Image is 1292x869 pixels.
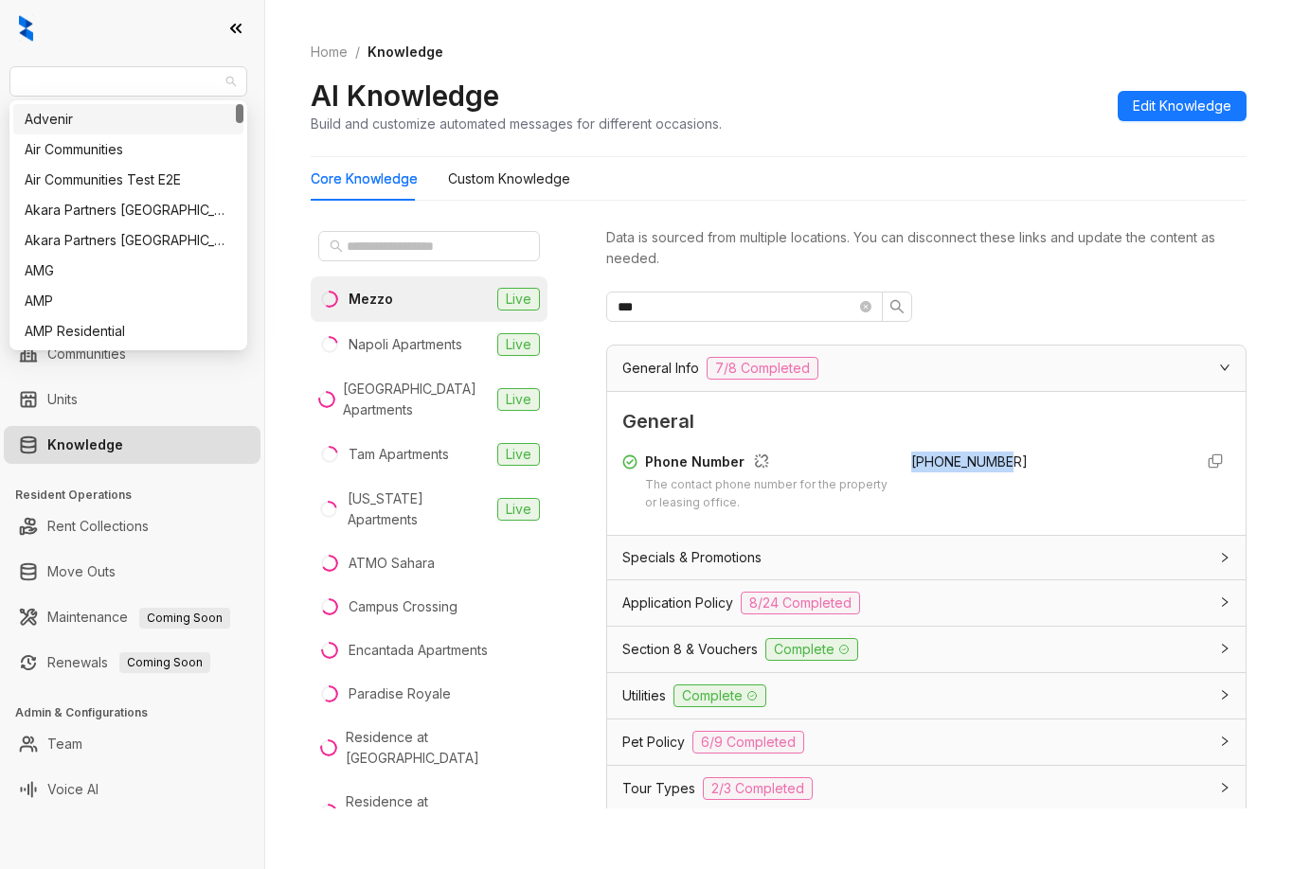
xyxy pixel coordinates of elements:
[622,407,1230,436] span: General
[4,127,260,165] li: Leads
[497,443,540,466] span: Live
[25,260,232,281] div: AMG
[889,299,905,314] span: search
[622,547,762,568] span: Specials & Promotions
[47,553,116,591] a: Move Outs
[1219,689,1230,701] span: collapsed
[4,725,260,763] li: Team
[1219,596,1230,608] span: collapsed
[330,239,343,253] span: search
[1219,643,1230,654] span: collapsed
[13,134,243,165] div: Air Communities
[25,200,232,221] div: Akara Partners [GEOGRAPHIC_DATA]
[911,453,1028,470] span: [PHONE_NUMBER]
[311,168,418,189] div: Core Knowledge
[349,289,393,310] div: Mezzo
[343,379,490,420] div: [GEOGRAPHIC_DATA] Apartments
[349,444,449,465] div: Tam Apartments
[4,644,260,682] li: Renewals
[703,777,813,800] span: 2/3 Completed
[349,596,458,617] div: Campus Crossing
[4,771,260,808] li: Voice AI
[4,553,260,591] li: Move Outs
[1219,736,1230,747] span: collapsed
[645,476,888,512] div: The contact phone number for the property or leasing office.
[349,640,488,661] div: Encantada Apartments
[25,139,232,160] div: Air Communities
[622,358,699,379] span: General Info
[47,507,149,545] a: Rent Collections
[607,673,1246,718] div: UtilitiesComplete
[1219,552,1230,563] span: collapsed
[346,791,540,833] div: Residence at [GEOGRAPHIC_DATA]
[349,553,435,574] div: ATMO Sahara
[497,498,540,521] span: Live
[25,169,232,190] div: Air Communities Test E2E
[4,507,260,545] li: Rent Collections
[47,725,82,763] a: Team
[607,536,1246,579] div: Specials & Promotions
[13,316,243,346] div: AMP Residential
[607,627,1246,672] div: Section 8 & VouchersComplete
[4,254,260,292] li: Collections
[119,652,210,673] span: Coming Soon
[607,580,1246,626] div: Application Policy8/24 Completed
[311,78,499,114] h2: AI Knowledge
[47,771,99,808] a: Voice AI
[622,593,733,613] span: Application Policy
[1118,91,1247,121] button: Edit Knowledge
[4,598,260,636] li: Maintenance
[13,195,243,225] div: Akara Partners Nashville
[1133,96,1231,116] span: Edit Knowledge
[1219,782,1230,793] span: collapsed
[607,766,1246,811] div: Tour Types2/3 Completed
[707,357,818,380] span: 7/8 Completed
[15,704,264,721] h3: Admin & Configurations
[348,488,490,530] div: [US_STATE] Apartments
[25,109,232,130] div: Advenir
[765,638,858,661] span: Complete
[860,301,871,312] span: close-circle
[497,333,540,356] span: Live
[311,114,722,133] div: Build and customize automated messages for different occasions.
[25,291,232,311] div: AMP
[622,685,666,706] span: Utilities
[497,388,540,411] span: Live
[4,208,260,246] li: Leasing
[25,230,232,251] div: Akara Partners [GEOGRAPHIC_DATA]
[645,452,888,476] div: Phone Number
[448,168,570,189] div: Custom Knowledge
[4,426,260,464] li: Knowledge
[622,732,685,753] span: Pet Policy
[47,335,126,373] a: Communities
[349,683,451,704] div: Paradise Royale
[4,381,260,418] li: Units
[13,165,243,195] div: Air Communities Test E2E
[13,286,243,316] div: AMP
[607,346,1246,391] div: General Info7/8 Completed
[13,104,243,134] div: Advenir
[368,44,443,60] span: Knowledge
[47,644,210,682] a: RenewalsComing Soon
[1219,362,1230,373] span: expanded
[139,608,230,629] span: Coming Soon
[355,42,360,62] li: /
[741,592,860,614] span: 8/24 Completed
[13,225,243,256] div: Akara Partners Phoenix
[622,778,695,799] span: Tour Types
[15,487,264,504] h3: Resident Operations
[19,15,33,42] img: logo
[349,334,462,355] div: Napoli Apartments
[692,731,804,754] span: 6/9 Completed
[307,42,351,62] a: Home
[21,67,236,96] span: AMG
[497,288,540,310] span: Live
[622,639,758,660] span: Section 8 & Vouchers
[673,684,766,707] span: Complete
[25,321,232,342] div: AMP Residential
[607,719,1246,765] div: Pet Policy6/9 Completed
[346,727,540,769] div: Residence at [GEOGRAPHIC_DATA]
[47,381,78,418] a: Units
[13,256,243,286] div: AMG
